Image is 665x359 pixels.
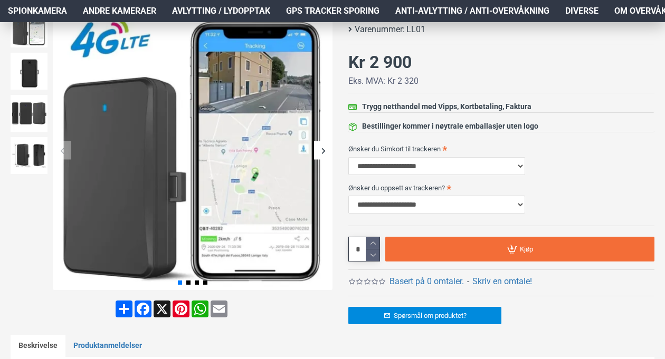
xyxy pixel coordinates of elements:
[172,5,270,17] span: Avlytting / Lydopptak
[348,179,654,196] label: Ønsker du oppsett av trackeren?
[191,300,210,317] a: WhatsApp
[355,23,405,36] b: Varenummer:
[115,300,134,317] a: Share
[472,275,532,288] a: Skriv en omtale!
[362,101,531,112] div: Trygg netthandel med Vipps, Kortbetaling, Faktura
[11,335,65,357] a: Beskrivelse
[11,11,47,47] img: GPS Tracker til bil/båt med 3 års batteritid - SpyGadgets.no
[153,300,172,317] a: X
[83,5,156,17] span: Andre kameraer
[210,300,229,317] a: Email
[314,141,332,160] div: Next slide
[11,137,47,174] img: GPS Tracker til bil/båt med 3 års batteritid - SpyGadgets.no
[11,95,47,132] img: GPS Tracker til bil/båt med 3 års batteritid - SpyGadgets.no
[395,5,549,17] span: Anti-avlytting / Anti-overvåkning
[203,280,207,285] span: Go to slide 4
[348,50,412,75] div: Kr 2 900
[53,11,332,290] img: GPS Tracker til bil/båt med 3 års batteritid - SpyGadgets.no
[348,307,501,324] a: Spørsmål om produktet?
[53,141,71,160] div: Previous slide
[348,140,654,157] label: Ønsker du Simkort til trackeren
[565,5,598,17] span: Diverse
[467,276,469,286] b: -
[389,275,464,288] a: Basert på 0 omtaler.
[186,280,191,285] span: Go to slide 2
[8,5,67,17] span: Spionkamera
[195,280,199,285] span: Go to slide 3
[286,5,379,17] span: GPS Tracker Sporing
[520,246,533,253] span: Kjøp
[172,300,191,317] a: Pinterest
[362,121,538,132] div: Bestillinger kommer i nøytrale emballasjer uten logo
[65,335,150,357] a: Produktanmeldelser
[406,23,425,36] span: LL01
[178,280,182,285] span: Go to slide 1
[11,53,47,90] img: GPS Tracker til bil/båt med 3 års batteritid - SpyGadgets.no
[134,300,153,317] a: Facebook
